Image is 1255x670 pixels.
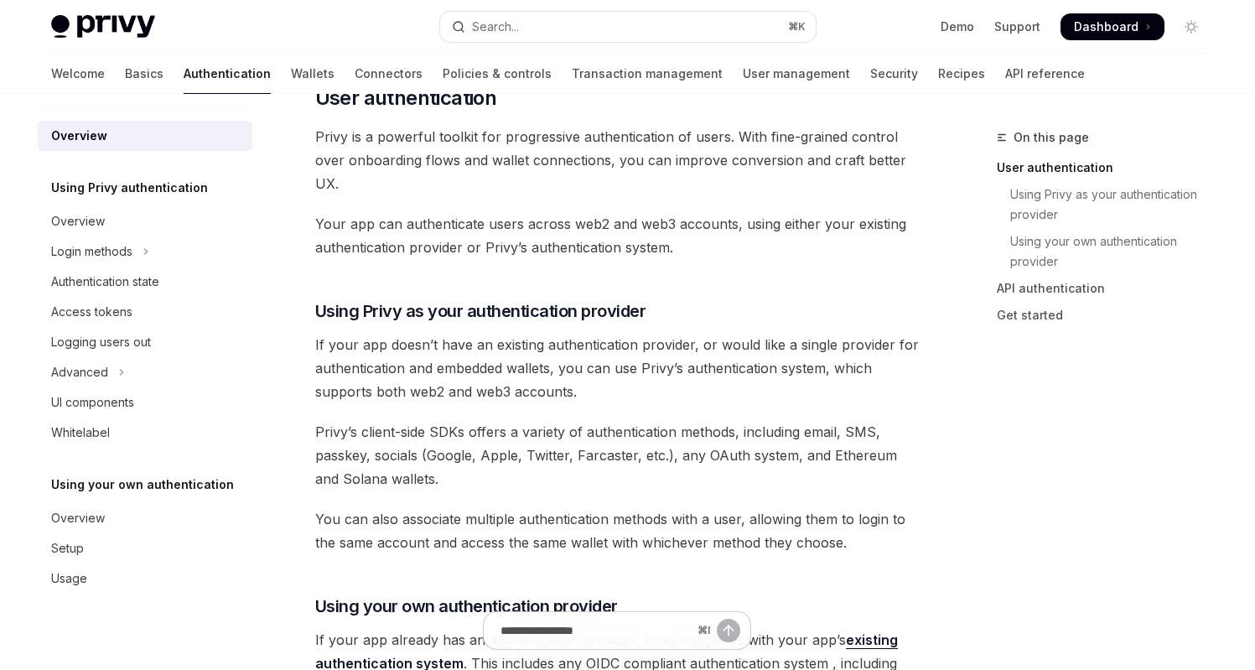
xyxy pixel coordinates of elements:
a: User authentication [997,154,1218,181]
a: Transaction management [572,54,723,94]
a: Overview [38,503,252,533]
a: Policies & controls [443,54,552,94]
div: Login methods [51,242,132,262]
a: Recipes [938,54,985,94]
span: Using Privy as your authentication provider [315,299,646,323]
a: Basics [125,54,163,94]
a: Authentication [184,54,271,94]
span: On this page [1014,127,1089,148]
div: Authentication state [51,272,159,292]
a: UI components [38,387,252,418]
a: Demo [941,18,974,35]
span: Privy is a powerful toolkit for progressive authentication of users. With fine-grained control ov... [315,125,920,195]
a: Welcome [51,54,105,94]
a: Using Privy as your authentication provider [997,181,1218,228]
div: Overview [51,211,105,231]
div: Overview [51,508,105,528]
div: Setup [51,538,84,558]
a: Whitelabel [38,418,252,448]
div: Whitelabel [51,423,110,443]
a: API reference [1005,54,1085,94]
h5: Using your own authentication [51,475,234,495]
a: Setup [38,533,252,564]
span: User authentication [315,85,497,112]
h5: Using Privy authentication [51,178,208,198]
a: User management [743,54,850,94]
div: Usage [51,569,87,589]
input: Ask a question... [500,612,691,649]
button: Open search [440,12,816,42]
button: Toggle dark mode [1178,13,1205,40]
a: API authentication [997,275,1218,302]
a: Overview [38,121,252,151]
a: Usage [38,564,252,594]
div: Access tokens [51,302,132,322]
span: Using your own authentication provider [315,595,618,618]
a: Security [870,54,918,94]
a: Support [994,18,1040,35]
div: Logging users out [51,332,151,352]
a: Access tokens [38,297,252,327]
span: If your app doesn’t have an existing authentication provider, or would like a single provider for... [315,333,920,403]
a: Dashboard [1061,13,1164,40]
div: Overview [51,126,107,146]
div: UI components [51,392,134,413]
span: Privy’s client-side SDKs offers a variety of authentication methods, including email, SMS, passke... [315,420,920,491]
a: Using your own authentication provider [997,228,1218,275]
a: Overview [38,206,252,236]
span: Dashboard [1074,18,1138,35]
img: light logo [51,15,155,39]
a: Logging users out [38,327,252,357]
span: Your app can authenticate users across web2 and web3 accounts, using either your existing authent... [315,212,920,259]
div: Search... [472,17,519,37]
a: Get started [997,302,1218,329]
a: Authentication state [38,267,252,297]
div: Advanced [51,362,108,382]
a: Wallets [291,54,334,94]
span: You can also associate multiple authentication methods with a user, allowing them to login to the... [315,507,920,554]
button: Toggle Login methods section [38,236,252,267]
button: Toggle Advanced section [38,357,252,387]
button: Send message [717,619,740,642]
a: Connectors [355,54,423,94]
span: ⌘ K [788,20,806,34]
